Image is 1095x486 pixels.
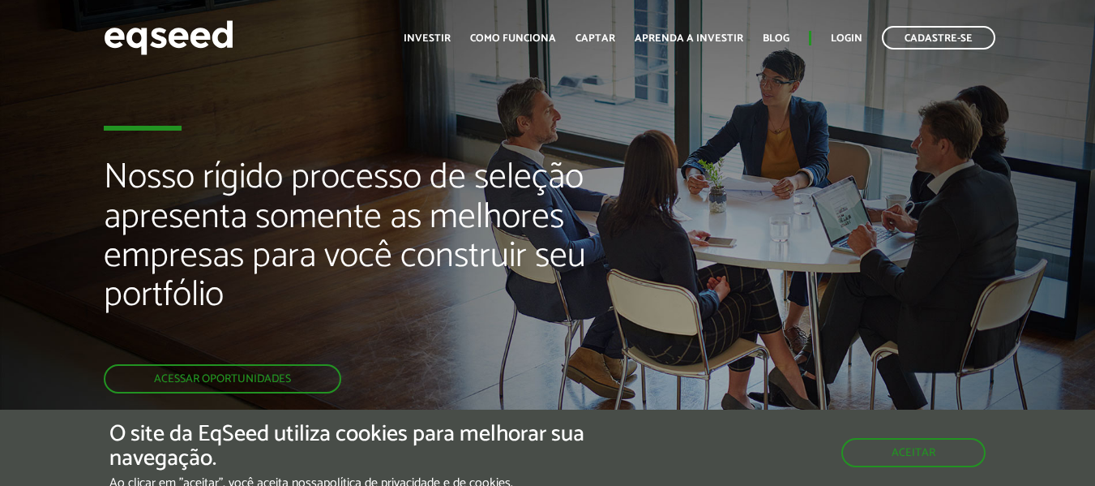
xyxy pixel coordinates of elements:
[882,26,995,49] a: Cadastre-se
[109,422,635,472] h5: O site da EqSeed utiliza cookies para melhorar sua navegação.
[104,158,627,364] h2: Nosso rígido processo de seleção apresenta somente as melhores empresas para você construir seu p...
[831,33,862,44] a: Login
[763,33,789,44] a: Blog
[635,33,743,44] a: Aprenda a investir
[404,33,451,44] a: Investir
[841,438,986,467] button: Aceitar
[104,364,341,394] a: Acessar oportunidades
[104,16,233,59] img: EqSeed
[575,33,615,44] a: Captar
[470,33,556,44] a: Como funciona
